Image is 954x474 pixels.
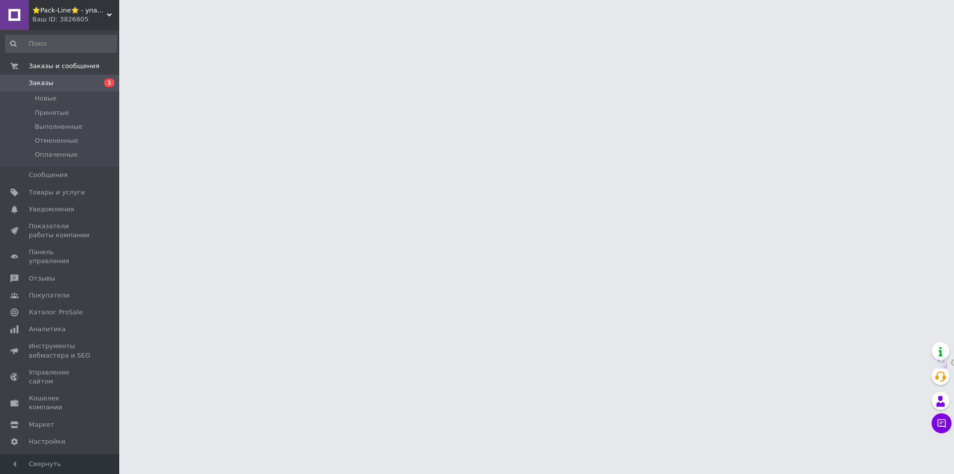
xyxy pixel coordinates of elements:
span: 1 [104,79,114,87]
span: Оплаченные [35,150,78,159]
span: Отзывы [29,274,55,283]
input: Поиск [5,35,117,53]
span: Кошелек компании [29,394,92,412]
span: Маркет [29,420,54,429]
span: Показатели работы компании [29,222,92,240]
span: Аналитика [29,325,66,334]
span: Новые [35,94,57,103]
span: Отмененные [35,136,78,145]
span: Заказы [29,79,53,88]
span: Уведомления [29,205,74,214]
span: Выполненные [35,122,82,131]
span: Панель управления [29,248,92,266]
span: Товары и услуги [29,188,85,197]
div: Ваш ID: 3826805 [32,15,119,24]
span: Инструменты вебмастера и SEO [29,342,92,360]
button: Чат с покупателем [932,413,952,433]
span: Настройки [29,437,65,446]
span: Заказы и сообщения [29,62,99,71]
span: ⭐Pack-Line⭐ - упаковочные материалы [32,6,107,15]
span: Каталог ProSale [29,308,82,317]
span: Принятые [35,108,69,117]
span: Сообщения [29,171,68,180]
span: Покупатели [29,291,70,300]
span: Управление сайтом [29,368,92,386]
